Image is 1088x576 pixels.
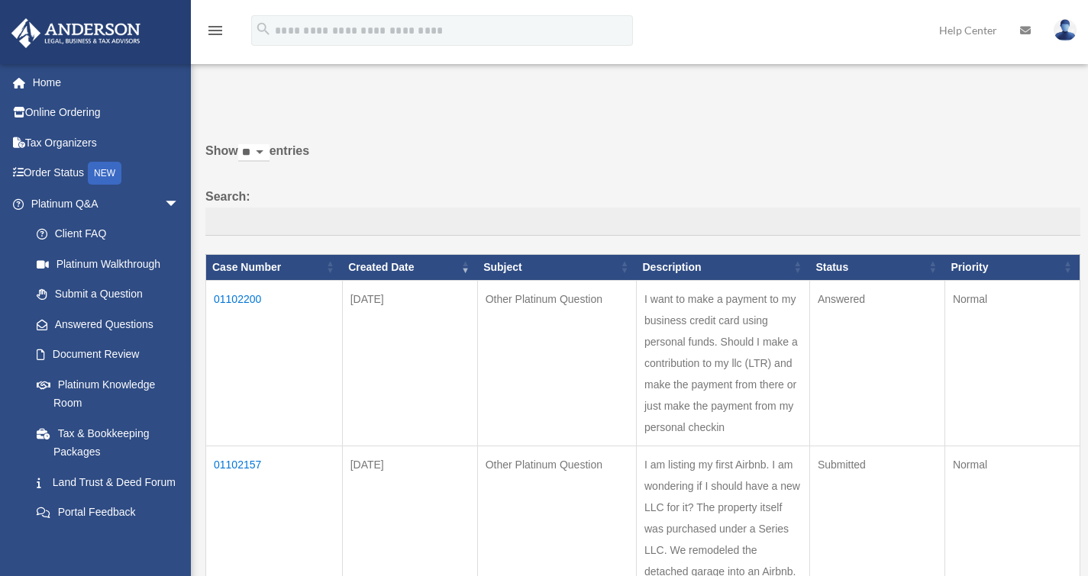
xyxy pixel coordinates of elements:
[944,280,1080,446] td: Normal
[11,98,202,128] a: Online Ordering
[944,255,1080,281] th: Priority: activate to sort column ascending
[205,140,1080,177] label: Show entries
[21,497,195,528] a: Portal Feedback
[21,369,195,418] a: Platinum Knowledge Room
[21,249,195,279] a: Platinum Walkthrough
[255,21,272,37] i: search
[809,255,944,281] th: Status: activate to sort column ascending
[205,186,1080,237] label: Search:
[164,188,195,220] span: arrow_drop_down
[342,280,477,446] td: [DATE]
[206,280,343,446] td: 01102200
[206,255,343,281] th: Case Number: activate to sort column ascending
[11,127,202,158] a: Tax Organizers
[21,219,195,249] a: Client FAQ
[637,280,810,446] td: I want to make a payment to my business credit card using personal funds. Should I make a contrib...
[88,162,121,185] div: NEW
[342,255,477,281] th: Created Date: activate to sort column ascending
[11,67,202,98] a: Home
[21,309,187,339] a: Answered Questions
[238,144,270,162] select: Showentries
[21,467,195,497] a: Land Trust & Deed Forum
[809,280,944,446] td: Answered
[206,21,224,40] i: menu
[1054,19,1077,41] img: User Pic
[21,339,195,370] a: Document Review
[477,255,636,281] th: Subject: activate to sort column ascending
[21,418,195,467] a: Tax & Bookkeeping Packages
[477,280,636,446] td: Other Platinum Question
[11,188,195,219] a: Platinum Q&Aarrow_drop_down
[21,279,195,310] a: Submit a Question
[637,255,810,281] th: Description: activate to sort column ascending
[206,27,224,40] a: menu
[7,18,145,48] img: Anderson Advisors Platinum Portal
[205,208,1080,237] input: Search:
[11,158,202,189] a: Order StatusNEW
